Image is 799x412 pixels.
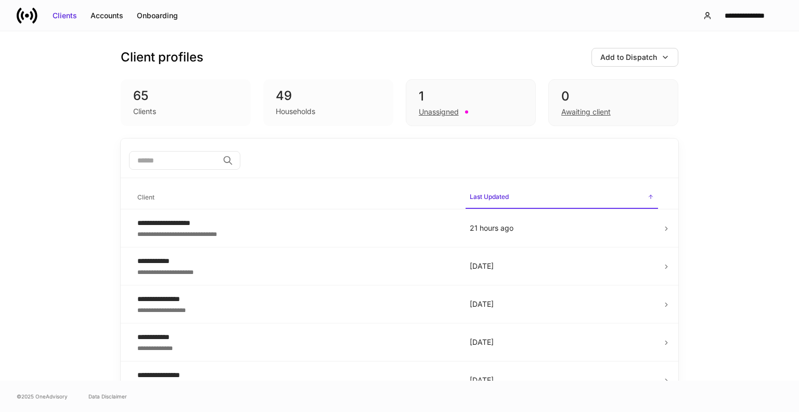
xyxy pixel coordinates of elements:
[84,7,130,24] button: Accounts
[133,187,457,208] span: Client
[466,186,658,209] span: Last Updated
[470,261,654,271] p: [DATE]
[276,88,381,104] div: 49
[46,7,84,24] button: Clients
[53,10,77,21] div: Clients
[133,106,156,117] div: Clients
[470,299,654,309] p: [DATE]
[600,52,657,63] div: Add to Dispatch
[419,107,459,117] div: Unassigned
[591,48,678,67] button: Add to Dispatch
[88,392,127,401] a: Data Disclaimer
[470,337,654,347] p: [DATE]
[137,192,154,202] h6: Client
[121,49,203,66] h3: Client profiles
[137,10,178,21] div: Onboarding
[419,88,523,105] div: 1
[470,223,654,233] p: 21 hours ago
[548,79,678,126] div: 0Awaiting client
[91,10,123,21] div: Accounts
[561,107,611,117] div: Awaiting client
[130,7,185,24] button: Onboarding
[470,192,509,202] h6: Last Updated
[17,392,68,401] span: © 2025 OneAdvisory
[561,88,665,105] div: 0
[276,106,315,117] div: Households
[470,375,654,385] p: [DATE]
[406,79,536,126] div: 1Unassigned
[133,88,238,104] div: 65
